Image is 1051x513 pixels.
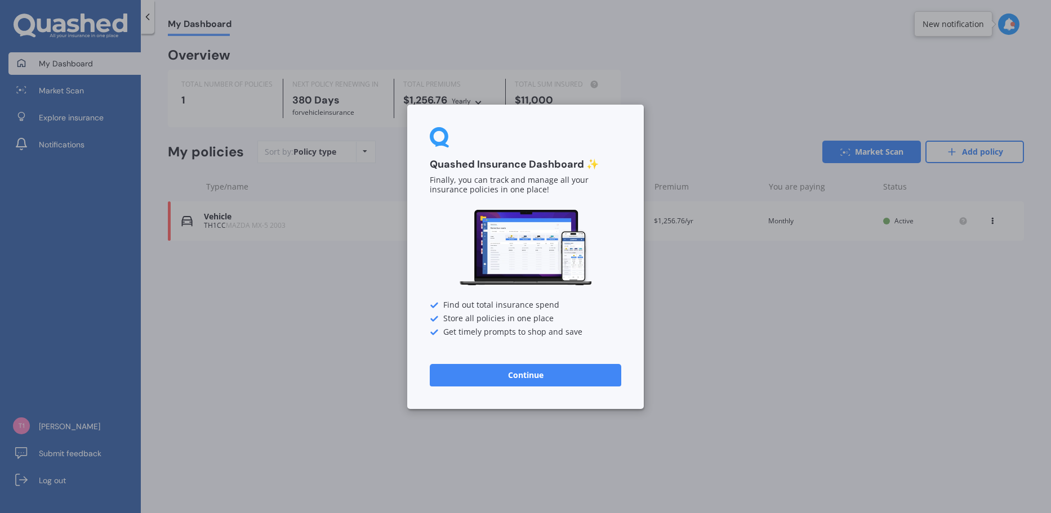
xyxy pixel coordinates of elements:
[458,208,593,287] img: Dashboard
[430,175,621,195] p: Finally, you can track and manage all your insurance policies in one place!
[430,363,621,386] button: Continue
[430,314,621,323] div: Store all policies in one place
[430,327,621,336] div: Get timely prompts to shop and save
[430,300,621,309] div: Find out total insurance spend
[430,158,621,171] h3: Quashed Insurance Dashboard ✨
